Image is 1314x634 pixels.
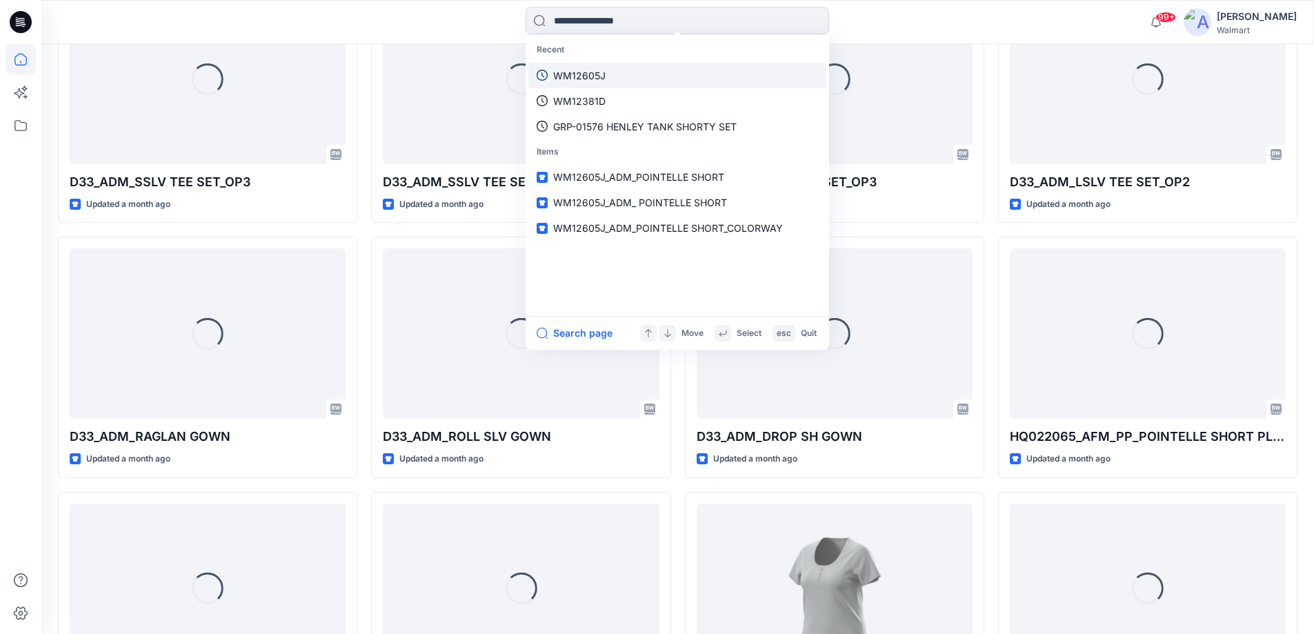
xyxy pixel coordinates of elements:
p: Updated a month ago [399,197,484,212]
p: Quit [801,326,817,341]
p: Updated a month ago [399,452,484,466]
p: Select [737,326,761,341]
span: WM12605J_ADM_ POINTELLE SHORT [553,197,727,208]
span: 99+ [1155,12,1176,23]
div: Walmart [1217,25,1297,35]
p: D33_ADM_LSLV TEE SET_OP3 [697,172,973,192]
p: WM12381D [553,94,606,108]
p: D33_ADM_LSLV TEE SET_OP2 [1010,172,1286,192]
p: Updated a month ago [1026,452,1111,466]
span: WM12605J_ADM_POINTELLE SHORT_COLORWAY [553,222,783,234]
p: Updated a month ago [1026,197,1111,212]
div: [PERSON_NAME] [1217,8,1297,25]
p: Items [528,139,826,165]
p: esc [777,326,791,341]
p: GRP-01576 HENLEY TANK SHORTY SET [553,119,737,134]
p: Updated a month ago [86,197,170,212]
button: Search page [537,325,613,341]
p: D33_ADM_SSLV TEE SET_OP1 [383,172,659,192]
p: D33_ADM_RAGLAN GOWN [70,427,346,446]
a: WM12605J [528,63,826,88]
a: WM12605J_ADM_ POINTELLE SHORT [528,190,826,215]
p: D33_ADM_ROLL SLV GOWN [383,427,659,446]
a: GRP-01576 HENLEY TANK SHORTY SET [528,114,826,139]
p: Updated a month ago [713,452,797,466]
p: WM12605J [553,68,606,83]
p: D33_ADM_DROP SH GOWN [697,427,973,446]
a: WM12381D [528,88,826,114]
span: WM12605J_ADM_POINTELLE SHORT [553,171,724,183]
p: D33_ADM_SSLV TEE SET_OP3 [70,172,346,192]
a: WM12605J_ADM_POINTELLE SHORT_COLORWAY [528,215,826,241]
p: Recent [528,37,826,63]
p: HQ022065_AFM_PP_POINTELLE SHORT PLUS [1010,427,1286,446]
img: avatar [1184,8,1211,36]
a: WM12605J_ADM_POINTELLE SHORT [528,164,826,190]
p: Updated a month ago [86,452,170,466]
p: Move [681,326,704,341]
